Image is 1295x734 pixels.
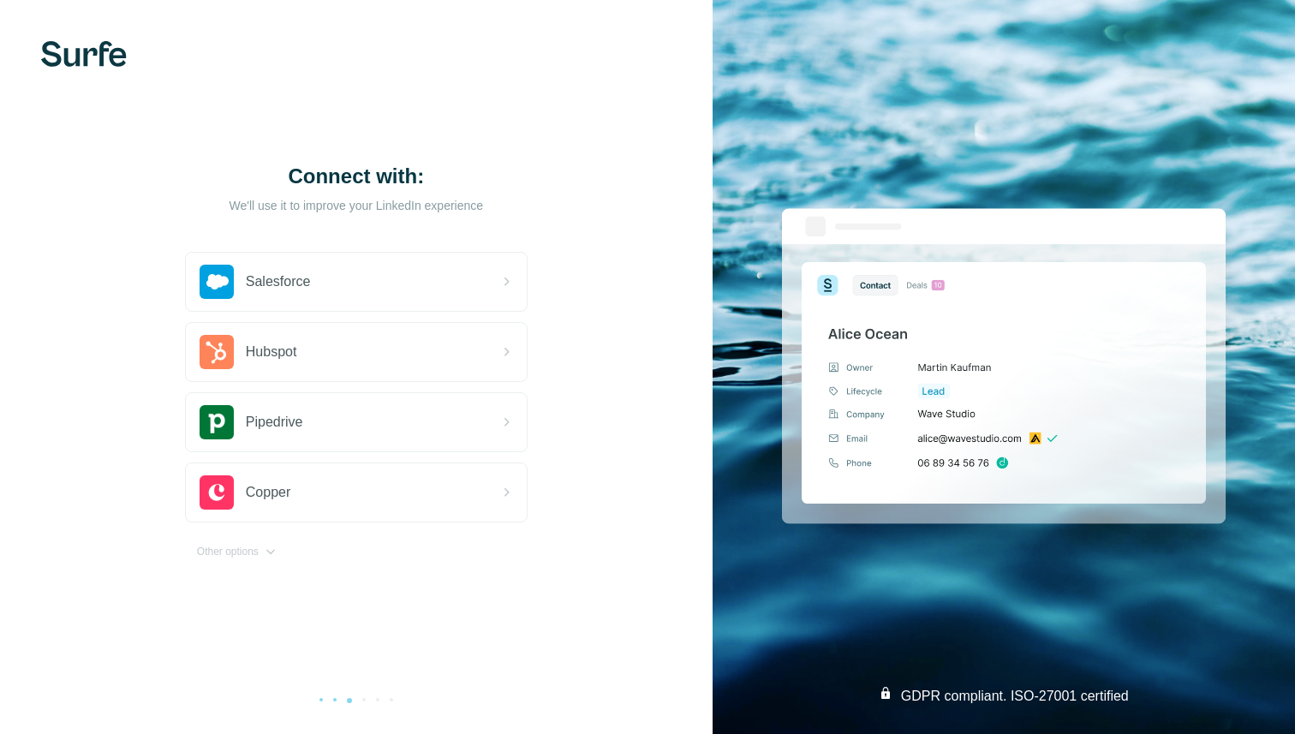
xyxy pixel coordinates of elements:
p: We'll use it to improve your LinkedIn experience [185,197,528,214]
img: pipedrive's logo [200,405,234,439]
img: Surfe's logo [41,41,127,67]
h1: Connect with: [185,163,528,190]
span: Hubspot [246,342,297,362]
img: salesforce's logo [200,265,234,299]
img: hubspot's logo [200,335,234,369]
span: Pipedrive [246,412,303,433]
img: copper's logo [200,475,234,510]
span: Copper [246,482,290,503]
p: GDPR compliant. ISO-27001 certified [901,686,1129,707]
span: Other options [197,544,259,559]
span: Salesforce [246,272,311,292]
